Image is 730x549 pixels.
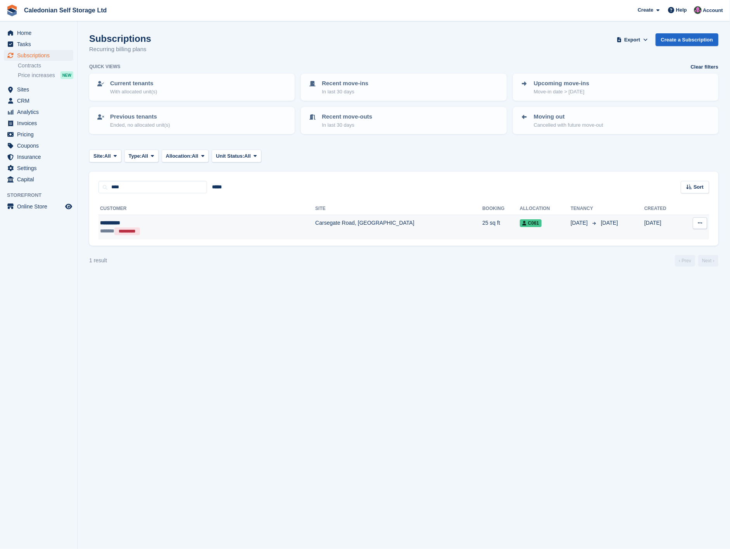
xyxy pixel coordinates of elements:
span: Sites [17,84,64,95]
a: Preview store [64,202,73,211]
th: Allocation [520,203,571,215]
a: Create a Subscription [656,33,718,46]
p: In last 30 days [322,88,368,96]
span: Storefront [7,191,77,199]
a: menu [4,118,73,129]
div: NEW [60,71,73,79]
p: Upcoming move-ins [534,79,589,88]
a: menu [4,140,73,151]
h1: Subscriptions [89,33,151,44]
a: Price increases NEW [18,71,73,79]
img: stora-icon-8386f47178a22dfd0bd8f6a31ec36ba5ce8667c1dd55bd0f319d3a0aa187defe.svg [6,5,18,16]
p: Move-in date > [DATE] [534,88,589,96]
a: Previous [675,255,695,267]
td: [DATE] [644,215,682,239]
button: Type: All [124,150,159,162]
a: Recent move-outs In last 30 days [302,108,506,133]
span: Capital [17,174,64,185]
span: Type: [129,152,142,160]
span: Pricing [17,129,64,140]
td: Carsegate Road, [GEOGRAPHIC_DATA] [315,215,482,239]
a: Current tenants With allocated unit(s) [90,74,294,100]
span: [DATE] [601,220,618,226]
span: [DATE] [571,219,589,227]
p: In last 30 days [322,121,372,129]
p: Ended, no allocated unit(s) [110,121,170,129]
th: Tenancy [571,203,598,215]
a: menu [4,50,73,61]
a: Moving out Cancelled with future move-out [514,108,718,133]
span: Allocation: [166,152,192,160]
button: Unit Status: All [212,150,261,162]
span: All [244,152,251,160]
p: Recent move-outs [322,112,372,121]
a: Next [698,255,718,267]
span: Create [638,6,653,14]
p: Recurring billing plans [89,45,151,54]
span: Account [703,7,723,14]
p: With allocated unit(s) [110,88,157,96]
span: All [192,152,198,160]
a: menu [4,107,73,117]
span: Analytics [17,107,64,117]
button: Site: All [89,150,121,162]
span: CRM [17,95,64,106]
span: Help [676,6,687,14]
p: Current tenants [110,79,157,88]
a: menu [4,174,73,185]
p: Previous tenants [110,112,170,121]
div: 1 result [89,256,107,265]
th: Site [315,203,482,215]
a: Previous tenants Ended, no allocated unit(s) [90,108,294,133]
span: Sort [694,183,704,191]
img: Lois Holling [694,6,702,14]
p: Cancelled with future move-out [534,121,603,129]
a: menu [4,95,73,106]
span: All [142,152,148,160]
a: menu [4,84,73,95]
a: menu [4,151,73,162]
button: Allocation: All [162,150,209,162]
span: Price increases [18,72,55,79]
nav: Page [673,255,720,267]
span: Subscriptions [17,50,64,61]
h6: Quick views [89,63,121,70]
a: Upcoming move-ins Move-in date > [DATE] [514,74,718,100]
a: menu [4,28,73,38]
a: Contracts [18,62,73,69]
span: Settings [17,163,64,174]
span: Insurance [17,151,64,162]
a: Clear filters [690,63,718,71]
a: Caledonian Self Storage Ltd [21,4,110,17]
a: menu [4,163,73,174]
span: Export [624,36,640,44]
span: Unit Status: [216,152,244,160]
a: Recent move-ins In last 30 days [302,74,506,100]
th: Customer [98,203,315,215]
p: Recent move-ins [322,79,368,88]
th: Booking [482,203,520,215]
a: menu [4,39,73,50]
span: Site: [93,152,104,160]
span: Home [17,28,64,38]
span: Tasks [17,39,64,50]
a: menu [4,201,73,212]
span: Coupons [17,140,64,151]
th: Created [644,203,682,215]
p: Moving out [534,112,603,121]
button: Export [615,33,649,46]
td: 25 sq ft [482,215,520,239]
span: C061 [520,219,542,227]
a: menu [4,129,73,140]
span: Invoices [17,118,64,129]
span: All [104,152,111,160]
span: Online Store [17,201,64,212]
